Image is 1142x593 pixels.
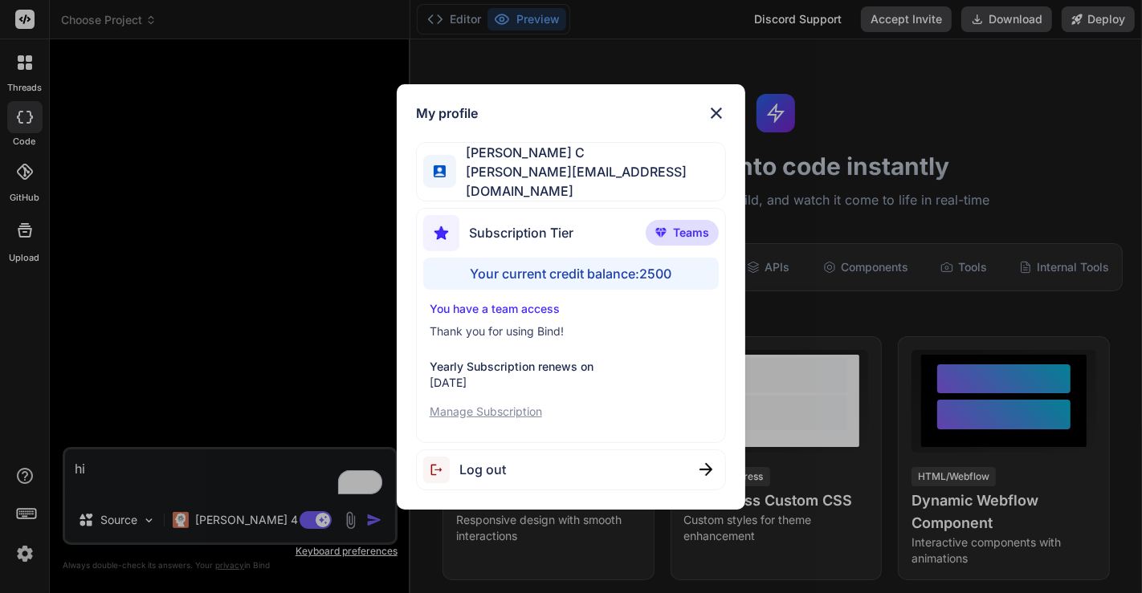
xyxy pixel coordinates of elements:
p: Thank you for using Bind! [430,323,713,339]
span: Log out [459,460,506,479]
img: close [699,463,712,476]
span: Subscription Tier [469,223,573,242]
p: Yearly Subscription renews on [430,359,713,375]
span: Teams [673,225,709,241]
img: profile [434,165,446,177]
p: [DATE] [430,375,713,391]
div: Your current credit balance: 2500 [423,258,720,290]
span: [PERSON_NAME][EMAIL_ADDRESS][DOMAIN_NAME] [456,162,726,201]
p: Manage Subscription [430,404,713,420]
p: You have a team access [430,301,713,317]
span: [PERSON_NAME] C [456,143,726,162]
h1: My profile [416,104,478,123]
img: close [707,104,726,123]
img: logout [423,457,459,483]
img: subscription [423,215,459,251]
img: premium [655,228,667,238]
